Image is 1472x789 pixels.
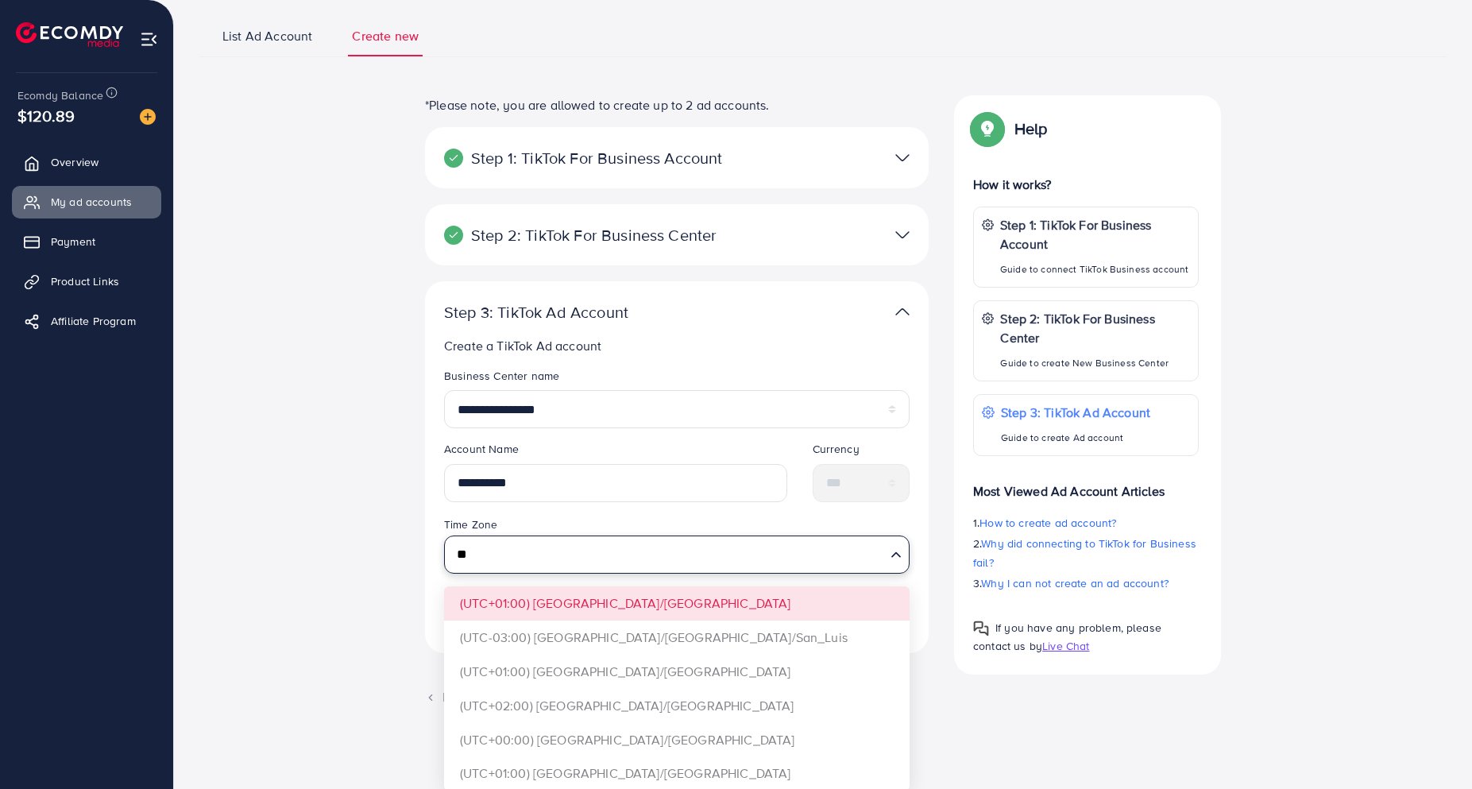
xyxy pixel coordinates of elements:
p: Guide to create Ad account [1001,428,1150,447]
legend: Currency [813,441,910,463]
img: Popup guide [973,114,1002,143]
img: TikTok partner [895,146,910,169]
span: Why I can not create an ad account? [981,575,1169,591]
span: $120.89 [17,104,75,127]
li: (UTC+01:00) [GEOGRAPHIC_DATA]/[GEOGRAPHIC_DATA] [444,586,910,621]
div: Search for option [444,536,910,574]
span: Ecomdy Balance [17,87,103,103]
img: TikTok partner [895,223,910,246]
p: Step 3: TikTok Ad Account [1001,403,1150,422]
span: Why did connecting to TikTok for Business fail? [973,536,1196,570]
iframe: Chat [1404,717,1460,777]
a: Overview [12,146,161,178]
img: menu [140,30,158,48]
div: Back to list ad account [425,688,929,706]
img: Popup guide [973,621,989,636]
li: (UTC+00:00) [GEOGRAPHIC_DATA]/[GEOGRAPHIC_DATA] [444,723,910,757]
p: Guide to create New Business Center [1000,354,1190,373]
p: Create a TikTok Ad account [444,336,916,355]
a: Affiliate Program [12,305,161,337]
p: 1. [973,513,1199,532]
span: Live Chat [1042,638,1089,654]
label: Time Zone [444,516,497,532]
p: Guide to connect TikTok Business account [1000,260,1190,279]
input: Search for option [451,540,884,570]
li: (UTC+01:00) [GEOGRAPHIC_DATA]/[GEOGRAPHIC_DATA] [444,655,910,689]
span: Product Links [51,273,119,289]
p: Help [1014,119,1048,138]
li: (UTC-03:00) [GEOGRAPHIC_DATA]/[GEOGRAPHIC_DATA]/San_Luis [444,621,910,655]
span: Overview [51,154,99,170]
a: My ad accounts [12,186,161,218]
li: (UTC+02:00) [GEOGRAPHIC_DATA]/[GEOGRAPHIC_DATA] [444,689,910,723]
span: Affiliate Program [51,313,136,329]
img: TikTok partner [895,300,910,323]
img: image [140,109,156,125]
a: Payment [12,226,161,257]
legend: Account Name [444,441,787,463]
img: logo [16,22,123,47]
span: Payment [51,234,95,249]
p: *Please note, you are allowed to create up to 2 ad accounts. [425,95,929,114]
span: If you have any problem, please contact us by [973,620,1161,654]
span: How to create ad account? [979,515,1116,531]
a: Product Links [12,265,161,297]
p: 3. [973,574,1199,593]
p: Step 1: TikTok For Business Account [444,149,746,168]
legend: Business Center name [444,368,910,390]
p: Most Viewed Ad Account Articles [973,469,1199,501]
span: Create new [352,27,419,45]
p: Step 3: TikTok Ad Account [444,303,746,322]
p: Step 2: TikTok For Business Center [444,226,746,245]
p: Step 1: TikTok For Business Account [1000,215,1190,253]
span: My ad accounts [51,194,132,210]
span: List Ad Account [222,27,312,45]
p: How it works? [973,175,1199,194]
p: Step 2: TikTok For Business Center [1000,309,1190,347]
p: 2. [973,534,1199,572]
